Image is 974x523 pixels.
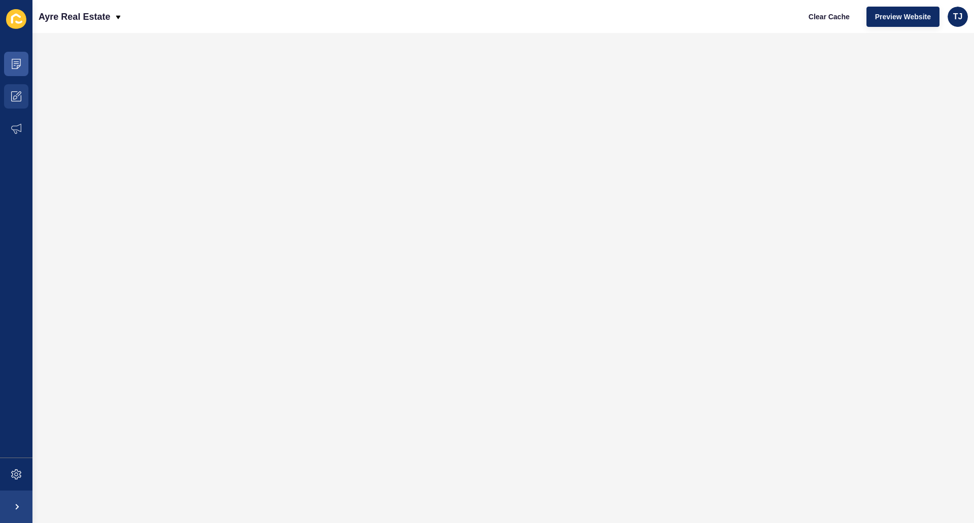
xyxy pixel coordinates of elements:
button: Clear Cache [800,7,858,27]
span: TJ [953,12,963,22]
p: Ayre Real Estate [39,4,110,29]
span: Preview Website [875,12,931,22]
button: Preview Website [866,7,940,27]
span: Clear Cache [809,12,850,22]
